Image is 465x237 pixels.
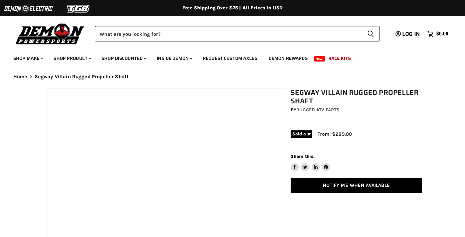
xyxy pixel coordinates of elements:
[13,22,87,45] img: Demon Powersports
[291,178,422,194] a: Notify Me When Available
[95,26,379,41] form: Product
[3,2,53,15] img: Demon Electric Logo 2
[393,31,424,37] a: Log in
[436,31,448,37] span: $0.00
[296,107,339,113] a: Rugged ATV Parts
[13,74,27,80] a: Home
[424,29,452,39] a: $0.00
[95,26,362,41] input: Search
[291,106,422,114] div: by
[198,51,262,65] a: Request Custom Axles
[402,30,420,38] span: Log in
[291,130,312,138] span: Sold out
[152,51,196,65] a: Inside Demon
[317,131,352,137] span: From: $289.00
[291,153,330,171] aside: Share this:
[362,26,379,41] button: Search
[323,51,356,65] a: Race Kits
[291,154,315,159] span: Share this:
[8,49,447,65] ul: Main menu
[264,51,313,65] a: Demon Rewards
[291,89,422,105] h1: Segway Villain Rugged Propeller Shaft
[35,74,129,80] span: Segway Villain Rugged Propeller Shaft
[8,51,47,65] a: Shop Make
[314,56,325,62] span: New!
[97,51,150,65] a: Shop Discounted
[53,2,104,15] img: TGB Logo 2
[48,51,95,65] a: Shop Product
